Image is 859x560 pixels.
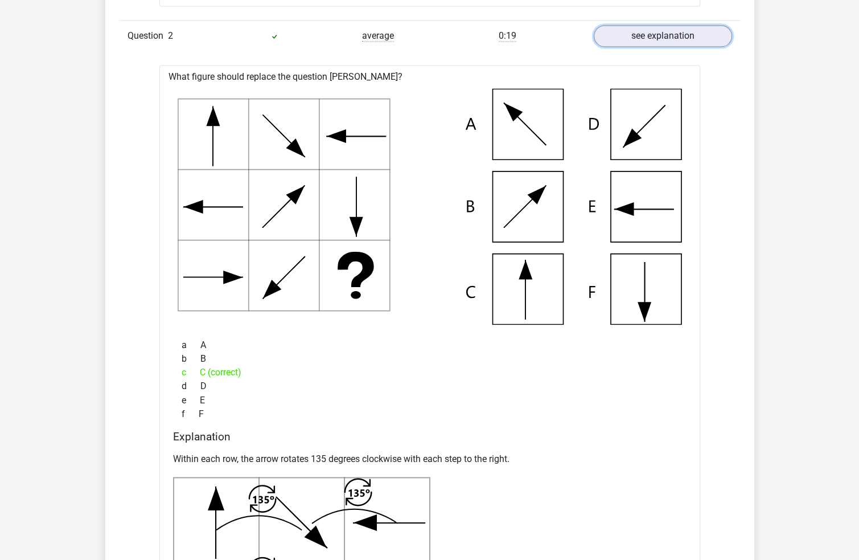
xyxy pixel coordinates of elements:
div: C (correct) [173,366,687,379]
span: a [182,338,200,352]
div: A [173,338,687,352]
span: 0:19 [499,30,516,42]
div: B [173,352,687,366]
div: E [173,393,687,407]
p: Within each row, the arrow rotates 135 degrees clockwise with each step to the right. [173,452,687,465]
span: average [362,30,394,42]
span: f [182,407,199,420]
span: c [182,366,200,379]
span: d [182,379,200,393]
a: see explanation [594,25,732,47]
span: e [182,393,200,407]
span: 2 [168,30,173,41]
div: D [173,379,687,393]
div: F [173,407,687,420]
span: Question [128,29,168,43]
h4: Explanation [173,430,687,443]
span: b [182,352,200,366]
